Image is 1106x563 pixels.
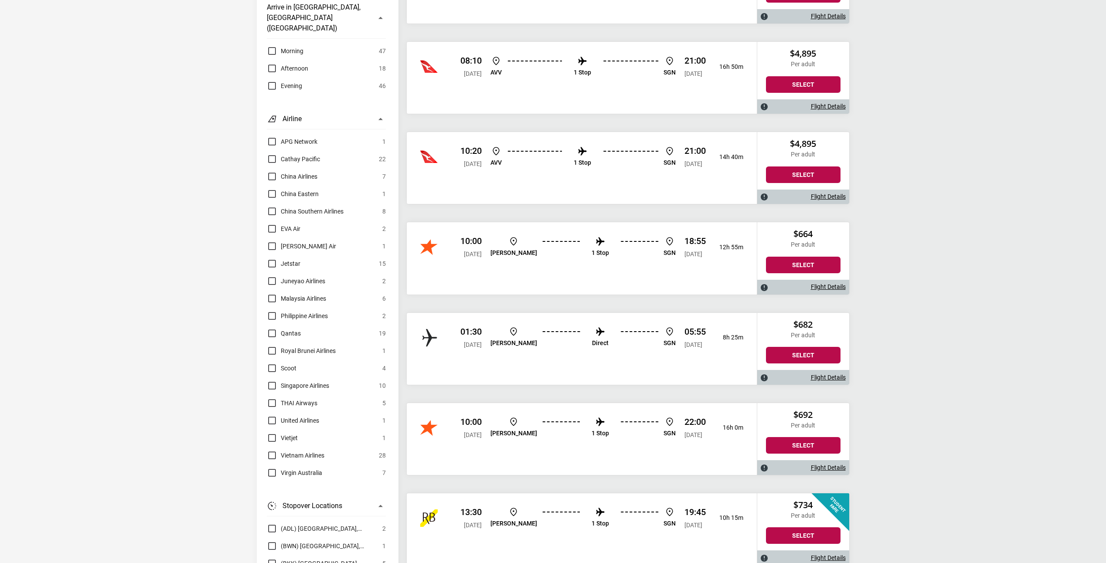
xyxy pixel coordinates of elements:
span: [DATE] [464,160,482,167]
p: Per adult [766,61,841,68]
label: Bandar Seri Begawan, Brunei [267,541,378,551]
span: 1 [382,346,386,356]
span: Juneyao Airlines [281,276,325,286]
button: Select [766,257,841,273]
span: Singapore Airlines [281,380,329,391]
span: 15 [379,258,386,269]
span: [DATE] [464,251,482,258]
label: Evening [267,81,302,91]
label: Scoot [267,363,296,373]
span: [PERSON_NAME] Air [281,241,336,251]
a: Flight Details [811,554,846,562]
p: 12h 55m [713,244,743,251]
p: 14h 40m [713,153,743,161]
img: Qantas [420,148,438,166]
span: [DATE] [464,70,482,77]
p: 05:55 [684,326,706,337]
p: 8h 25m [713,334,743,341]
span: 7 [382,171,386,182]
p: AVV [490,159,502,166]
p: 16h 0m [713,424,743,431]
span: (BWN) [GEOGRAPHIC_DATA], [GEOGRAPHIC_DATA] [281,541,378,551]
span: [DATE] [464,431,482,438]
span: 1 [382,541,386,551]
a: Flight Details [811,13,846,20]
p: [PERSON_NAME] [490,430,537,437]
span: Cathay Pacific [281,154,320,164]
div: Jetstar 10:00 [DATE] [PERSON_NAME] 1 Stop SGN 18:55 [DATE] 12h 55m [407,222,757,294]
span: Evening [281,81,302,91]
p: 10:20 [460,146,482,156]
span: 5 [382,398,386,408]
span: 10 [379,380,386,391]
p: AVV [490,69,502,76]
span: 1 [382,136,386,147]
div: Flight Details [757,9,849,24]
div: Flight Details [757,190,849,204]
span: APG Network [281,136,317,147]
label: Afternoon [267,63,308,74]
button: Stopover Locations [267,495,386,516]
label: United Airlines [267,415,319,426]
h3: Airline [282,114,302,124]
p: 21:00 [684,146,706,156]
div: Flight Details [757,99,849,114]
p: Per adult [766,332,841,339]
span: [DATE] [684,341,702,348]
span: EVA Air [281,224,300,234]
span: 2 [382,311,386,321]
button: Select [766,527,841,544]
a: Flight Details [811,464,846,471]
span: Scoot [281,363,296,373]
p: 16h 50m [713,63,743,71]
label: Qantas [267,328,301,339]
img: Jetstar [420,419,438,437]
label: Jetstar [267,258,300,269]
span: Vietjet [281,433,298,443]
span: 2 [382,276,386,286]
p: SGN [664,159,676,166]
span: 22 [379,154,386,164]
label: Malaysia Airlines [267,293,326,304]
span: United Airlines [281,415,319,426]
label: Royal Brunei Airlines [267,346,336,356]
span: Royal Brunei Airlines [281,346,336,356]
span: Malaysia Airlines [281,293,326,304]
p: Per adult [766,422,841,429]
p: SGN [664,339,676,347]
label: Vietnam Airlines [267,450,324,461]
p: SGN [664,69,676,76]
span: 8 [382,206,386,217]
p: 1 Stop [592,520,609,527]
p: 19:45 [684,507,706,517]
span: 19 [379,328,386,339]
span: 1 [382,189,386,199]
a: Flight Details [811,374,846,381]
label: Juneyao Airlines [267,276,325,286]
span: 6 [382,293,386,304]
span: [DATE] [684,522,702,529]
span: 47 [379,46,386,56]
p: 1 Stop [574,159,591,166]
label: Vietjet [267,433,298,443]
h2: $4,895 [766,48,841,59]
span: Philippine Airlines [281,311,328,321]
p: 1 Stop [592,249,609,257]
h2: $4,895 [766,139,841,149]
img: APG Network [420,329,438,346]
div: Qantas 10:20 [DATE] AVV 1 Stop SGN 21:00 [DATE] 14h 40m [407,132,757,204]
p: 13:30 [460,507,482,517]
label: China Eastern [267,189,319,199]
label: EVA Air [267,224,300,234]
span: China Eastern [281,189,319,199]
p: 10:00 [460,417,482,427]
p: 1 Stop [592,430,609,437]
span: Jetstar [281,258,300,269]
a: Flight Details [811,193,846,200]
h3: Arrive in [GEOGRAPHIC_DATA], [GEOGRAPHIC_DATA] ([GEOGRAPHIC_DATA]) [267,2,370,34]
span: Afternoon [281,63,308,74]
label: Adelaide, Australia [267,523,378,534]
p: Per adult [766,241,841,248]
p: 1 Stop [574,69,591,76]
span: 2 [382,224,386,234]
